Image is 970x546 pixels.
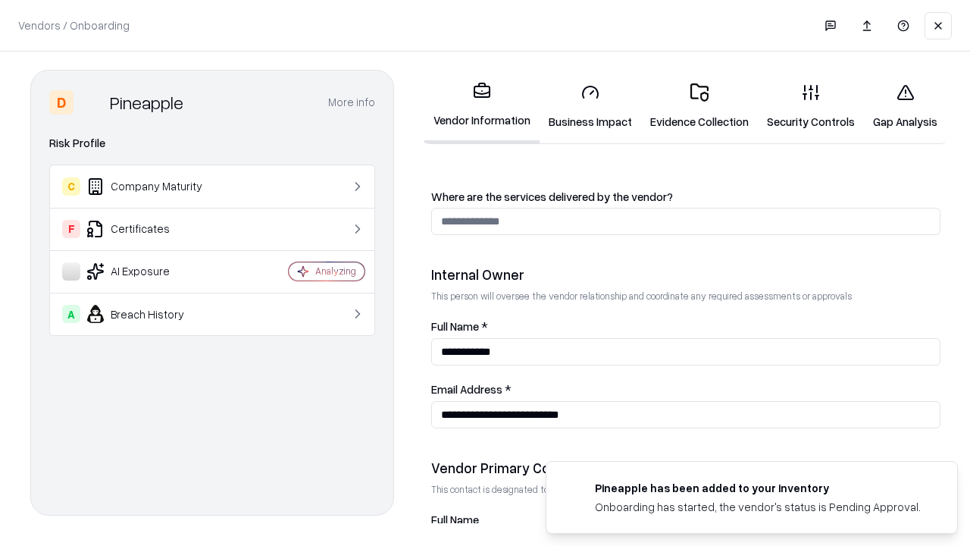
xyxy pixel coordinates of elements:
[110,90,183,115] div: Pineapple
[431,265,940,284] div: Internal Owner
[864,71,947,142] a: Gap Analysis
[431,514,940,526] label: Full Name
[62,305,243,323] div: Breach History
[431,191,940,202] label: Where are the services delivered by the vendor?
[62,220,80,238] div: F
[641,71,758,142] a: Evidence Collection
[424,70,540,143] a: Vendor Information
[62,220,243,238] div: Certificates
[62,262,243,281] div: AI Exposure
[62,305,80,323] div: A
[18,17,130,33] p: Vendors / Onboarding
[80,90,104,115] img: Pineapple
[431,290,940,303] p: This person will oversee the vendor relationship and coordinate any required assessments or appro...
[49,134,375,152] div: Risk Profile
[431,459,940,477] div: Vendor Primary Contact
[315,265,356,278] div: Analyzing
[49,90,74,115] div: D
[431,321,940,332] label: Full Name *
[328,89,375,116] button: More info
[595,480,921,496] div: Pineapple has been added to your inventory
[758,71,864,142] a: Security Controls
[431,483,940,496] p: This contact is designated to receive the assessment request from Shift
[595,499,921,515] div: Onboarding has started, the vendor's status is Pending Approval.
[431,384,940,395] label: Email Address *
[565,480,583,498] img: pineappleenergy.com
[62,177,80,196] div: C
[62,177,243,196] div: Company Maturity
[540,71,641,142] a: Business Impact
